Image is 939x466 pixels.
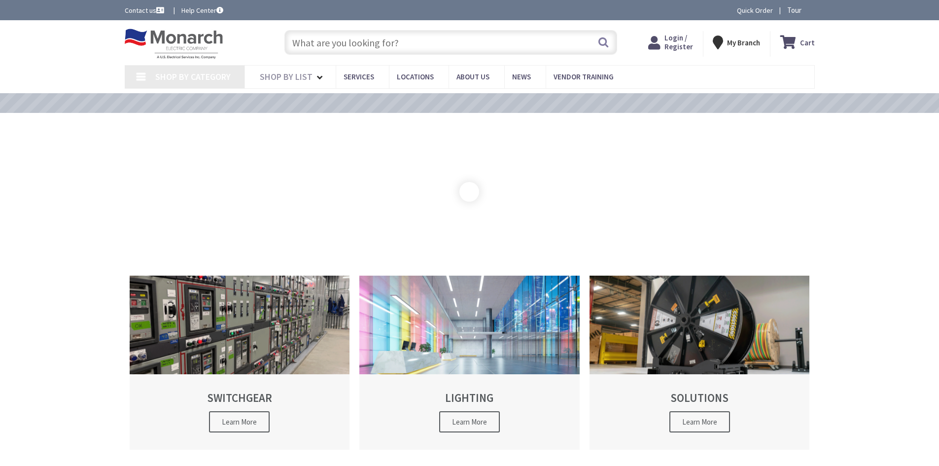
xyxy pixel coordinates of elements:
[284,30,617,55] input: What are you looking for?
[155,71,231,82] span: Shop By Category
[669,411,730,432] span: Learn More
[590,276,810,450] a: SOLUTIONS Learn More
[787,5,812,15] span: Tour
[648,34,693,51] a: Login / Register
[554,72,614,81] span: Vendor Training
[800,34,815,51] strong: Cart
[737,5,773,15] a: Quick Order
[125,5,166,15] a: Contact us
[607,392,793,404] h2: SOLUTIONS
[181,5,223,15] a: Help Center
[512,72,531,81] span: News
[359,276,580,450] a: LIGHTING Learn More
[780,34,815,51] a: Cart
[344,72,374,81] span: Services
[664,33,693,51] span: Login / Register
[727,38,760,47] strong: My Branch
[147,392,333,404] h2: SWITCHGEAR
[130,276,350,450] a: SWITCHGEAR Learn More
[260,71,313,82] span: Shop By List
[209,411,270,432] span: Learn More
[456,72,489,81] span: About Us
[125,29,223,59] img: Monarch Electric Company
[439,411,500,432] span: Learn More
[377,392,562,404] h2: LIGHTING
[713,34,760,51] div: My Branch
[397,72,434,81] span: Locations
